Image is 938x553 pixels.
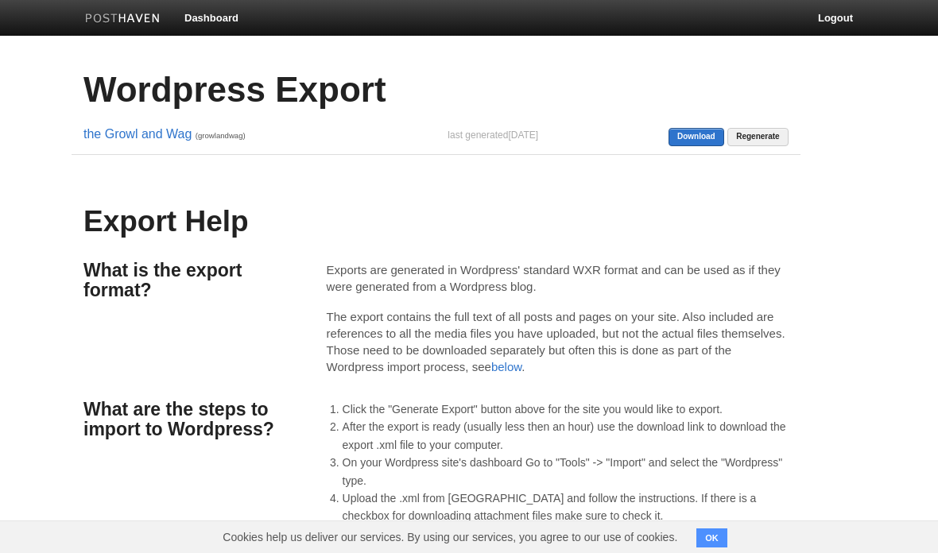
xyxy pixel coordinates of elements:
[343,400,789,418] li: Click the "Generate Export" button above for the site you would like to export.
[727,128,788,146] a: Regenerate
[491,360,521,373] a: below
[327,308,789,375] p: The export contains the full text of all posts and pages on your site. Also included are referenc...
[83,127,192,141] a: the Growl and Wag
[196,131,246,140] small: (growlandwag)
[448,130,538,141] span: last generated
[696,528,727,547] button: OK
[327,261,789,295] p: Exports are generated in Wordpress' standard WXR format and can be used as if they were generated...
[85,14,161,25] img: Posthaven-bar
[508,130,538,141] span: [DATE]
[83,400,303,440] h4: What are the steps to import to Wordpress?
[343,454,789,489] li: On your Wordpress site's dashboard Go to "Tools" -> "Import" and select the "Wordpress" type.
[83,261,303,301] h4: What is the export format?
[669,128,724,146] a: Download
[343,418,789,454] li: After the export is ready (usually less then an hour) use the download link to download the expor...
[343,489,789,525] li: Upload the .xml from [GEOGRAPHIC_DATA] and follow the instructions. If there is a checkbox for do...
[83,206,789,238] h2: Export Help
[83,71,855,109] h1: Wordpress Export
[207,521,693,553] span: Cookies help us deliver our services. By using our services, you agree to our use of cookies.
